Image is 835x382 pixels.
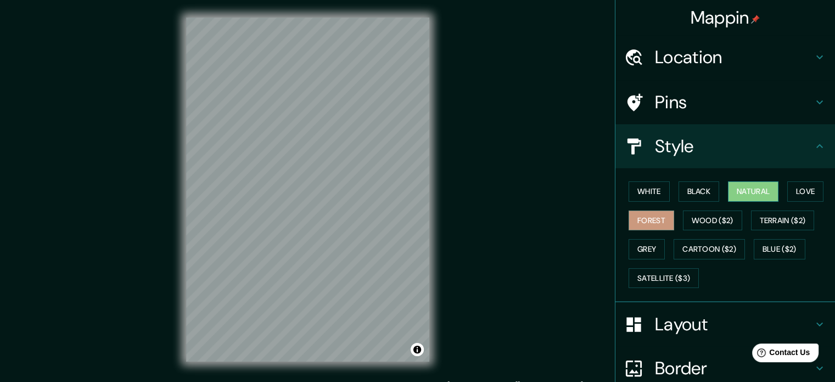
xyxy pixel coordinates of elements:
[186,18,429,362] canvas: Map
[629,239,665,259] button: Grey
[655,135,813,157] h4: Style
[691,7,760,29] h4: Mappin
[655,46,813,68] h4: Location
[728,181,778,202] button: Natural
[629,211,674,231] button: Forest
[751,15,760,24] img: pin-icon.png
[411,343,424,356] button: Toggle attribution
[683,211,742,231] button: Wood ($2)
[751,211,815,231] button: Terrain ($2)
[615,35,835,79] div: Location
[629,268,699,289] button: Satellite ($3)
[679,181,720,202] button: Black
[629,181,670,202] button: White
[655,313,813,335] h4: Layout
[655,91,813,113] h4: Pins
[787,181,823,202] button: Love
[615,124,835,168] div: Style
[674,239,745,259] button: Cartoon ($2)
[615,80,835,124] div: Pins
[737,339,823,370] iframe: Help widget launcher
[754,239,805,259] button: Blue ($2)
[615,302,835,346] div: Layout
[655,357,813,379] h4: Border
